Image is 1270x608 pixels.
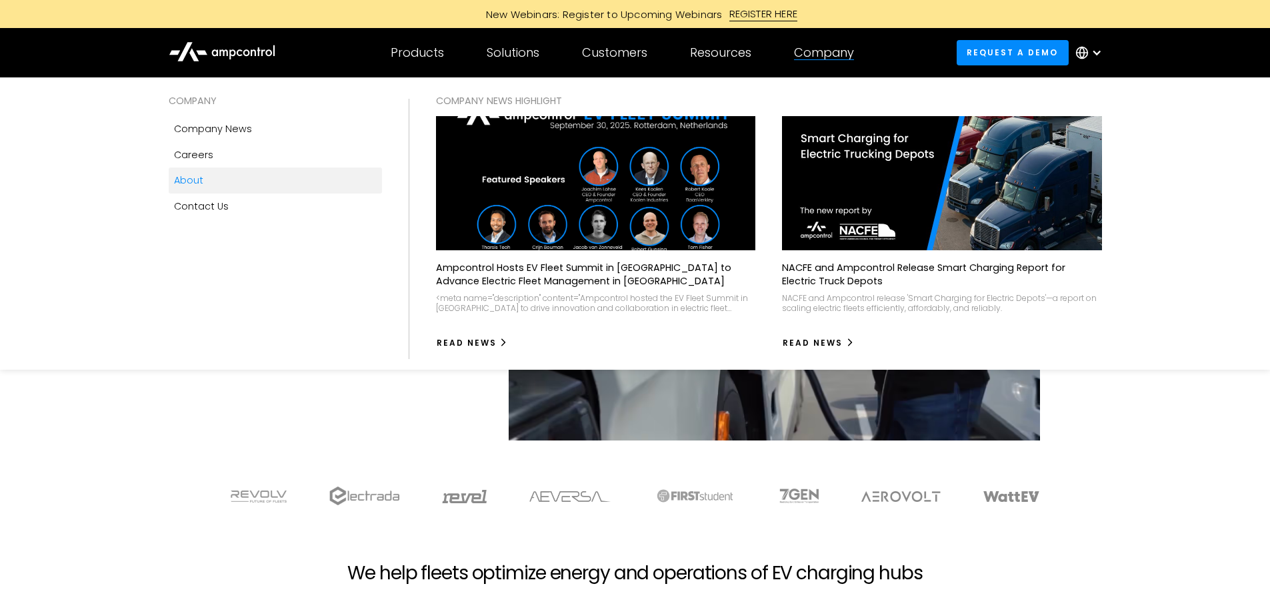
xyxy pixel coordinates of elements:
p: Ampcontrol Hosts EV Fleet Summit in [GEOGRAPHIC_DATA] to Advance Electric Fleet Management in [GE... [436,261,756,288]
div: Company [794,45,854,60]
div: Read News [783,337,843,349]
a: Read News [436,332,509,354]
div: Solutions [487,45,539,60]
div: New Webinars: Register to Upcoming Webinars [473,7,729,21]
div: Customers [582,45,647,60]
div: COMPANY [169,93,382,108]
a: Read News [782,332,855,354]
div: REGISTER HERE [729,7,798,21]
a: New Webinars: Register to Upcoming WebinarsREGISTER HERE [335,7,935,21]
div: Resources [690,45,751,60]
a: About [169,168,382,193]
a: Request a demo [957,40,1069,65]
div: Products [391,45,444,60]
h2: We help fleets optimize energy and operations of EV charging hubs [347,562,922,585]
div: COMPANY NEWS Highlight [436,93,1102,108]
p: NACFE and Ampcontrol Release Smart Charging Report for Electric Truck Depots [782,261,1102,288]
div: Contact Us [174,199,229,214]
a: Company news [169,116,382,141]
img: WattEV logo [983,491,1039,502]
a: Contact Us [169,194,382,219]
div: <meta name="description" content="Ampcontrol hosted the EV Fleet Summit in [GEOGRAPHIC_DATA] to d... [436,293,756,314]
div: About [174,173,203,188]
div: NACFE and Ampcontrol release 'Smart Charging for Electric Depots'—a report on scaling electric fl... [782,293,1102,314]
div: Careers [174,147,213,162]
img: electrada logo [329,487,399,505]
div: Company news [174,121,252,136]
a: Careers [169,142,382,168]
div: Read News [437,337,497,349]
img: Aerovolt Logo [861,491,941,502]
